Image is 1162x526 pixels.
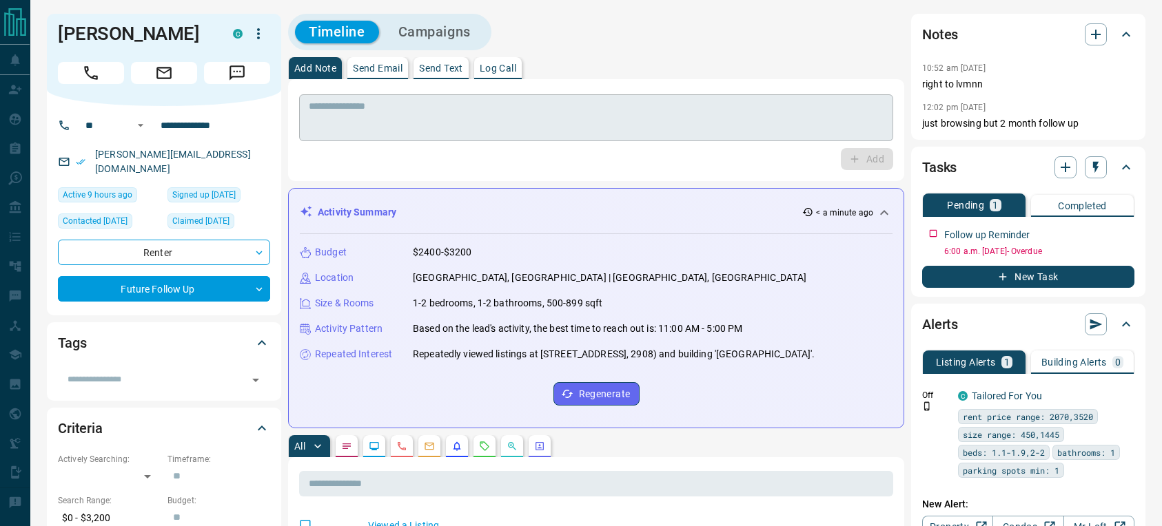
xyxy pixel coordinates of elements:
[1058,201,1107,211] p: Completed
[1041,357,1107,367] p: Building Alerts
[922,389,950,401] p: Off
[58,453,161,465] p: Actively Searching:
[424,441,435,452] svg: Emails
[922,77,1134,92] p: right to lvmnn
[396,441,407,452] svg: Calls
[534,441,545,452] svg: Agent Actions
[167,453,270,465] p: Timeframe:
[58,62,124,84] span: Call
[315,271,354,285] p: Location
[413,245,471,260] p: $2400-$3200
[413,271,806,285] p: [GEOGRAPHIC_DATA], [GEOGRAPHIC_DATA] | [GEOGRAPHIC_DATA], [GEOGRAPHIC_DATA]
[922,497,1134,512] p: New Alert:
[922,313,958,335] h2: Alerts
[294,63,336,73] p: Add Note
[58,412,270,445] div: Criteria
[315,347,392,361] p: Repeated Interest
[413,296,602,311] p: 1-2 bedrooms, 1-2 bathrooms, 500-899 sqft
[553,382,640,406] button: Regenerate
[944,228,1030,242] p: Follow up Reminder
[233,29,243,39] div: condos.ca
[922,151,1134,184] div: Tasks
[246,370,265,390] button: Open
[315,245,347,260] p: Budget
[172,214,230,228] span: Claimed [DATE]
[315,296,374,311] p: Size & Rooms
[922,18,1134,51] div: Notes
[922,156,957,178] h2: Tasks
[922,23,958,45] h2: Notes
[132,117,149,134] button: Open
[76,157,85,167] svg: Email Verified
[419,63,463,73] p: Send Text
[300,200,893,225] div: Activity Summary< a minute ago
[1004,357,1010,367] p: 1
[479,441,490,452] svg: Requests
[963,410,1093,423] span: rent price range: 2070,3520
[315,322,383,336] p: Activity Pattern
[58,332,86,354] h2: Tags
[204,62,270,84] span: Message
[167,494,270,507] p: Budget:
[58,326,270,359] div: Tags
[353,63,402,73] p: Send Email
[167,213,270,233] div: Mon Feb 03 2025
[58,240,270,265] div: Renter
[413,322,742,336] p: Based on the lead's activity, the best time to reach out is: 11:00 AM - 5:00 PM
[922,308,1134,341] div: Alerts
[167,187,270,207] div: Sat Nov 04 2023
[58,417,103,439] h2: Criteria
[507,441,518,452] svg: Opportunities
[922,401,932,411] svg: Push Notification Only
[318,205,396,220] p: Activity Summary
[947,200,984,210] p: Pending
[922,103,986,112] p: 12:02 pm [DATE]
[341,441,352,452] svg: Notes
[63,214,128,228] span: Contacted [DATE]
[922,116,1134,131] p: just browsing but 2 month follow up
[63,188,132,202] span: Active 9 hours ago
[58,213,161,233] div: Tue Oct 14 2025
[972,390,1042,401] a: Tailored For You
[922,63,986,73] p: 10:52 am [DATE]
[1057,445,1115,459] span: bathrooms: 1
[131,62,197,84] span: Email
[451,441,462,452] svg: Listing Alerts
[58,276,270,302] div: Future Follow Up
[816,207,873,219] p: < a minute ago
[369,441,380,452] svg: Lead Browsing Activity
[58,23,212,45] h1: [PERSON_NAME]
[963,463,1059,477] span: parking spots min: 1
[963,428,1059,441] span: size range: 450,1445
[172,188,236,202] span: Signed up [DATE]
[922,266,1134,288] button: New Task
[480,63,516,73] p: Log Call
[385,21,485,43] button: Campaigns
[992,200,998,210] p: 1
[294,441,305,451] p: All
[95,149,251,174] a: [PERSON_NAME][EMAIL_ADDRESS][DOMAIN_NAME]
[413,347,815,361] p: Repeatedly viewed listings at [STREET_ADDRESS], 2908) and building '[GEOGRAPHIC_DATA]'.
[1115,357,1121,367] p: 0
[295,21,379,43] button: Timeline
[58,494,161,507] p: Search Range:
[936,357,996,367] p: Listing Alerts
[944,245,1134,257] p: 6:00 a.m. [DATE] - Overdue
[963,445,1045,459] span: beds: 1.1-1.9,2-2
[958,391,968,401] div: condos.ca
[58,187,161,207] div: Wed Oct 15 2025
